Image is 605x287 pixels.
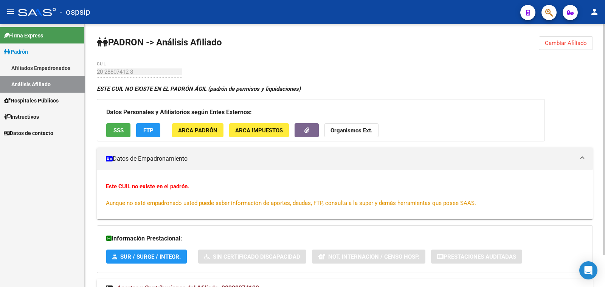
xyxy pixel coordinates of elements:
[106,183,189,190] strong: Este CUIL no existe en el padrón.
[97,170,593,219] div: Datos de Empadronamiento
[106,123,130,137] button: SSS
[539,36,593,50] button: Cambiar Afiliado
[106,233,583,244] h3: Información Prestacional:
[4,129,53,137] span: Datos de contacto
[97,147,593,170] mat-expansion-panel-header: Datos de Empadronamiento
[106,200,476,206] span: Aunque no esté empadronado usted puede saber información de aportes, deudas, FTP, consulta a la s...
[545,40,587,47] span: Cambiar Afiliado
[136,123,160,137] button: FTP
[328,253,419,260] span: Not. Internacion / Censo Hosp.
[97,37,222,48] strong: PADRON -> Análisis Afiliado
[97,85,301,92] strong: ESTE CUIL NO EXISTE EN EL PADRÓN ÁGIL (padrón de permisos y liquidaciones)
[106,155,575,163] mat-panel-title: Datos de Empadronamiento
[106,250,187,264] button: SUR / SURGE / INTEGR.
[229,123,289,137] button: ARCA Impuestos
[579,261,597,279] div: Open Intercom Messenger
[4,113,39,121] span: Instructivos
[172,123,223,137] button: ARCA Padrón
[178,127,217,134] span: ARCA Padrón
[312,250,425,264] button: Not. Internacion / Censo Hosp.
[590,7,599,16] mat-icon: person
[330,127,372,134] strong: Organismos Ext.
[4,48,28,56] span: Padrón
[106,107,535,118] h3: Datos Personales y Afiliatorios según Entes Externos:
[143,127,154,134] span: FTP
[4,96,59,105] span: Hospitales Públicos
[444,253,516,260] span: Prestaciones Auditadas
[113,127,124,134] span: SSS
[60,4,90,20] span: - ospsip
[120,253,181,260] span: SUR / SURGE / INTEGR.
[431,250,522,264] button: Prestaciones Auditadas
[324,123,379,137] button: Organismos Ext.
[198,250,306,264] button: Sin Certificado Discapacidad
[4,31,43,40] span: Firma Express
[213,253,300,260] span: Sin Certificado Discapacidad
[235,127,283,134] span: ARCA Impuestos
[6,7,15,16] mat-icon: menu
